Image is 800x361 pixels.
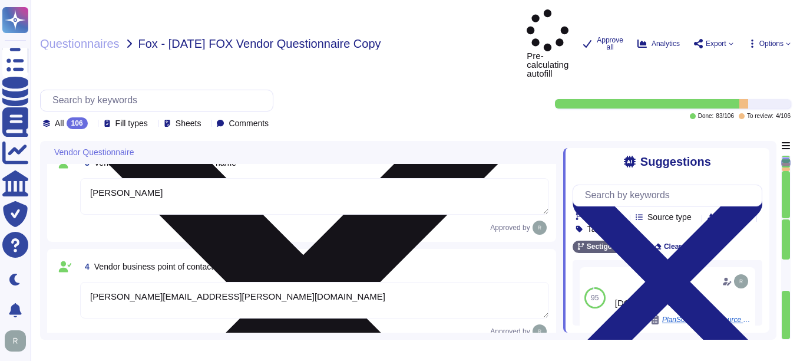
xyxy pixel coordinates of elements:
span: Approve all [597,37,623,51]
input: Search by keywords [579,185,762,206]
img: user [533,324,547,339]
img: user [734,274,748,288]
div: 106 [67,117,88,129]
span: Export [706,40,726,47]
textarea: [PERSON_NAME][EMAIL_ADDRESS][PERSON_NAME][DOMAIN_NAME] [80,282,549,319]
input: Search by keywords [47,90,273,111]
span: 95 [591,294,599,301]
span: Comments [229,119,269,127]
span: Pre-calculating autofill [527,9,568,78]
img: user [5,330,26,352]
span: Sheets [176,119,201,127]
span: Done: [698,113,714,119]
textarea: [PERSON_NAME] [80,178,549,215]
span: Fox - [DATE] FOX Vendor Questionnaire Copy [138,38,381,50]
span: 4 [80,262,90,271]
span: Fill types [115,119,148,127]
img: user [533,221,547,235]
span: 4 / 106 [776,113,791,119]
span: Analytics [652,40,680,47]
span: 83 / 106 [716,113,734,119]
button: Approve all [583,37,623,51]
button: Analytics [637,39,680,48]
span: To review: [747,113,773,119]
button: user [2,328,34,354]
span: Options [759,40,784,47]
span: Vendor Questionnaire [54,148,134,156]
span: All [55,119,64,127]
span: Questionnaires [40,38,120,50]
